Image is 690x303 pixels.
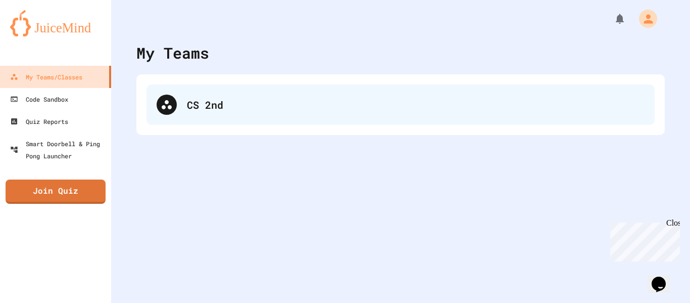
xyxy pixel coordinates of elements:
[10,115,68,127] div: Quiz Reports
[606,219,680,262] iframe: chat widget
[10,10,101,36] img: logo-orange.svg
[628,7,660,30] div: My Account
[10,93,68,105] div: Code Sandbox
[648,263,680,293] iframe: chat widget
[187,97,645,112] div: CS 2nd
[10,138,107,162] div: Smart Doorbell & Ping Pong Launcher
[146,84,655,125] div: CS 2nd
[10,71,82,83] div: My Teams/Classes
[6,180,106,204] a: Join Quiz
[136,41,209,64] div: My Teams
[4,4,70,64] div: Chat with us now!Close
[595,10,628,27] div: My Notifications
